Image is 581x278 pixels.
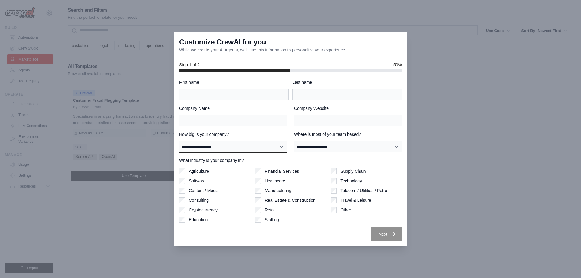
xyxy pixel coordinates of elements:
[340,197,371,203] label: Travel & Leisure
[340,207,351,213] label: Other
[189,217,208,223] label: Education
[393,62,402,68] span: 50%
[179,37,266,47] h3: Customize CrewAI for you
[179,105,287,111] label: Company Name
[294,105,402,111] label: Company Website
[551,249,581,278] iframe: Chat Widget
[340,178,362,184] label: Technology
[551,249,581,278] div: Widget chat
[265,168,299,174] label: Financial Services
[371,227,402,241] button: Next
[189,178,205,184] label: Software
[340,168,366,174] label: Supply Chain
[179,47,346,53] p: While we create your AI Agents, we'll use this information to personalize your experience.
[189,197,209,203] label: Consulting
[179,157,402,163] label: What industry is your company in?
[265,207,276,213] label: Retail
[189,207,218,213] label: Cryptocurrency
[189,168,209,174] label: Agriculture
[179,62,200,68] span: Step 1 of 2
[265,217,279,223] label: Staffing
[189,188,219,194] label: Content / Media
[179,79,289,85] label: First name
[340,188,387,194] label: Telecom / Utilities / Petro
[265,178,285,184] label: Healthcare
[292,79,402,85] label: Last name
[294,131,402,137] label: Where is most of your team based?
[265,197,316,203] label: Real Estate & Construction
[265,188,292,194] label: Manufacturing
[179,131,287,137] label: How big is your company?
